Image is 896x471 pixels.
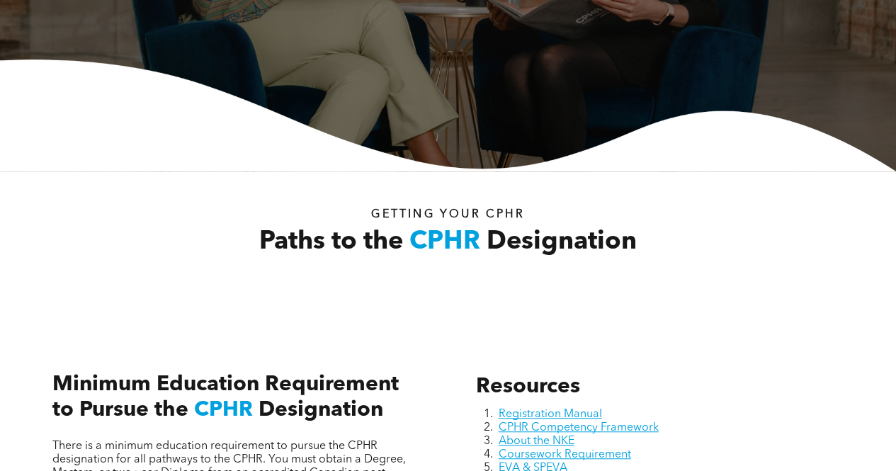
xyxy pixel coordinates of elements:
[259,229,403,255] span: Paths to the
[487,229,637,255] span: Designation
[498,449,630,460] a: Coursework Requirement
[259,399,383,421] span: Designation
[498,436,574,447] a: About the NKE
[409,229,480,255] span: CPHR
[498,409,601,420] a: Registration Manual
[371,209,524,220] span: Getting your Cphr
[194,399,253,421] span: CPHR
[498,422,658,433] a: CPHR Competency Framework
[475,376,579,397] span: Resources
[52,374,399,421] span: Minimum Education Requirement to Pursue the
